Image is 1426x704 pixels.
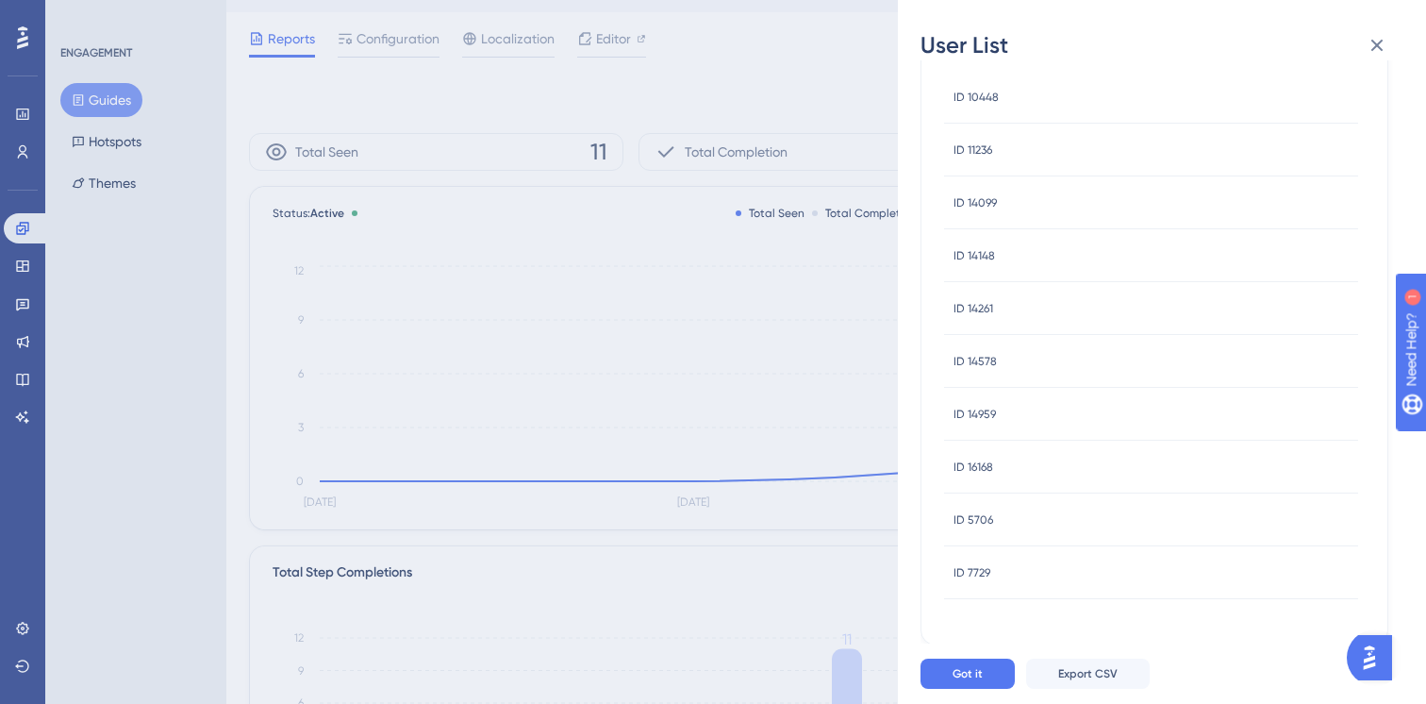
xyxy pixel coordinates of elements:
span: Need Help? [44,5,118,27]
div: 1 [131,9,137,25]
div: User List [920,30,1403,60]
span: Got it [953,666,983,681]
span: ID 11236 [953,142,992,158]
span: ID 14261 [953,301,993,316]
iframe: UserGuiding AI Assistant Launcher [1347,629,1403,686]
button: Export CSV [1026,659,1150,689]
span: ID 14578 [953,354,997,369]
button: Got it [920,659,1015,689]
span: Export CSV [1058,666,1118,681]
span: ID 16168 [953,460,993,475]
span: ID 14959 [953,407,996,422]
span: ID 7729 [953,565,990,580]
span: ID 14148 [953,248,995,263]
span: ID 14099 [953,195,997,210]
span: ID 5706 [953,512,993,528]
span: ID 10448 [953,90,999,105]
